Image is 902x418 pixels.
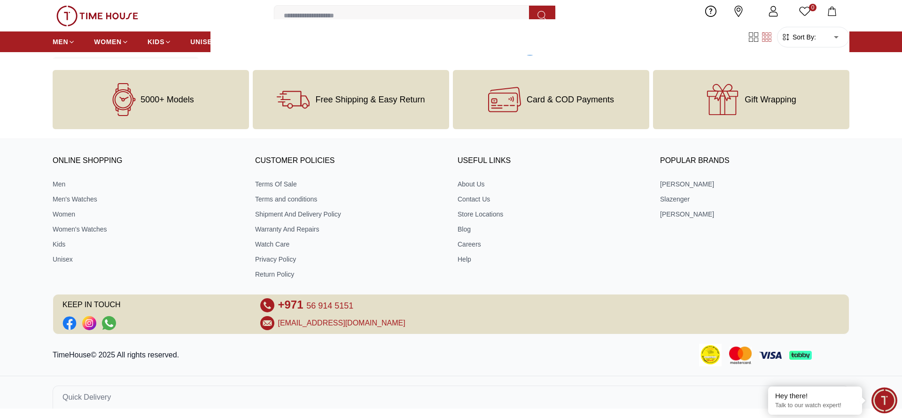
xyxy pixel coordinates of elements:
[759,352,782,359] img: Visa
[306,301,353,310] span: 56 914 5151
[660,154,849,168] h3: Popular Brands
[102,316,116,330] a: Social Link
[53,194,242,204] a: Men's Watches
[190,37,217,46] span: UNISEX
[255,194,444,204] a: Terms and conditions
[190,33,224,50] a: UNISEX
[757,19,789,26] span: My Account
[820,18,844,25] span: My Bag
[255,179,444,189] a: Terms Of Sale
[148,33,171,50] a: KIDS
[255,224,444,234] a: Warranty And Repairs
[871,387,897,413] div: Chat Widget
[53,33,75,50] a: MEN
[745,95,796,104] span: Gift Wrapping
[62,392,111,403] span: Quick Delivery
[255,240,444,249] a: Watch Care
[789,351,812,360] img: Tabby Payment
[458,224,647,234] a: Blog
[53,386,849,409] button: Quick Delivery
[53,179,242,189] a: Men
[809,4,816,11] span: 0
[53,349,183,361] p: TimeHouse© 2025 All rights reserved.
[819,352,842,359] img: Tamara Payment
[53,37,68,46] span: MEN
[53,255,242,264] a: Unisex
[791,4,818,28] a: 0Wishlist
[729,347,752,364] img: Mastercard
[458,154,647,168] h3: USEFUL LINKS
[56,6,138,26] img: ...
[699,344,722,366] img: Consumer Payment
[775,402,855,410] p: Talk to our watch expert!
[660,194,849,204] a: Slazenger
[793,19,816,26] span: Wishlist
[53,224,242,234] a: Women's Watches
[255,154,444,168] h3: CUSTOMER POLICIES
[315,95,425,104] span: Free Shipping & Easy Return
[255,255,444,264] a: Privacy Policy
[660,209,849,219] a: [PERSON_NAME]
[527,95,614,104] span: Card & COD Payments
[278,298,354,312] a: +971 56 914 5151
[62,316,77,330] a: Social Link
[660,179,849,189] a: [PERSON_NAME]
[723,19,754,26] span: Our Stores
[62,298,247,312] span: KEEP IN TOUCH
[148,37,164,46] span: KIDS
[791,32,816,42] span: Sort By:
[140,95,194,104] span: 5000+ Models
[700,4,722,28] a: Help
[458,194,647,204] a: Contact Us
[255,270,444,279] a: Return Policy
[62,316,77,330] li: Facebook
[458,209,647,219] a: Store Locations
[53,57,199,79] button: Display Type
[53,240,242,249] a: Kids
[458,179,647,189] a: About Us
[818,5,846,27] button: My Bag
[94,33,129,50] a: WOMEN
[82,316,96,330] a: Social Link
[278,317,405,329] a: [EMAIL_ADDRESS][DOMAIN_NAME]
[775,391,855,401] div: Hey there!
[458,240,647,249] a: Careers
[458,255,647,264] a: Help
[722,4,755,28] a: Our Stores
[702,19,720,26] span: Help
[781,32,816,42] button: Sort By:
[53,154,242,168] h3: ONLINE SHOPPING
[255,209,444,219] a: Shipment And Delivery Policy
[53,209,242,219] a: Women
[94,37,122,46] span: WOMEN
